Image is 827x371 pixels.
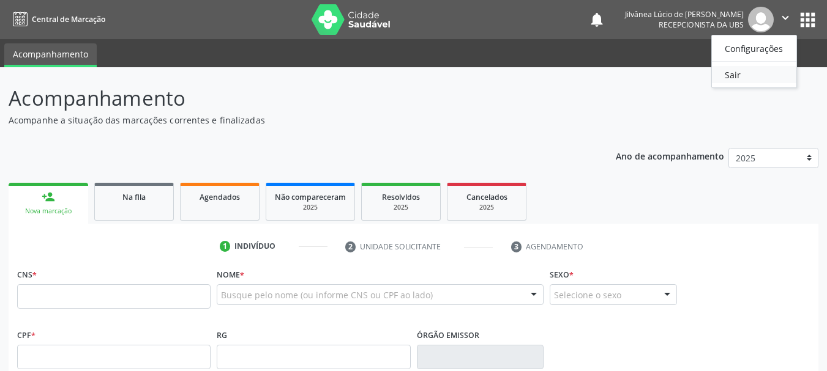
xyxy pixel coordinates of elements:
img: img [748,7,774,32]
p: Acompanhamento [9,83,575,114]
span: Na fila [122,192,146,202]
a: Sair [712,66,796,83]
div: 1 [220,241,231,252]
div: 2025 [370,203,432,212]
span: Busque pelo nome (ou informe CNS ou CPF ao lado) [221,288,433,301]
span: Resolvidos [382,192,420,202]
label: CNS [17,265,37,284]
span: Central de Marcação [32,14,105,24]
a: Acompanhamento [4,43,97,67]
span: Agendados [200,192,240,202]
span: Não compareceram [275,192,346,202]
span: Cancelados [466,192,507,202]
p: Ano de acompanhamento [616,148,724,163]
span: Recepcionista da UBS [659,20,744,30]
p: Acompanhe a situação das marcações correntes e finalizadas [9,114,575,127]
span: Selecione o sexo [554,288,621,301]
div: person_add [42,190,55,204]
label: Nome [217,265,244,284]
div: Nova marcação [17,207,80,216]
button: apps [797,9,818,31]
i:  [779,11,792,24]
button: notifications [588,11,605,28]
div: Jilvânea Lúcio de [PERSON_NAME] [625,9,744,20]
label: Órgão emissor [417,326,479,345]
a: Configurações [712,40,796,57]
label: Sexo [550,265,574,284]
div: Indivíduo [234,241,275,252]
label: RG [217,326,227,345]
div: 2025 [456,203,517,212]
div: 2025 [275,203,346,212]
